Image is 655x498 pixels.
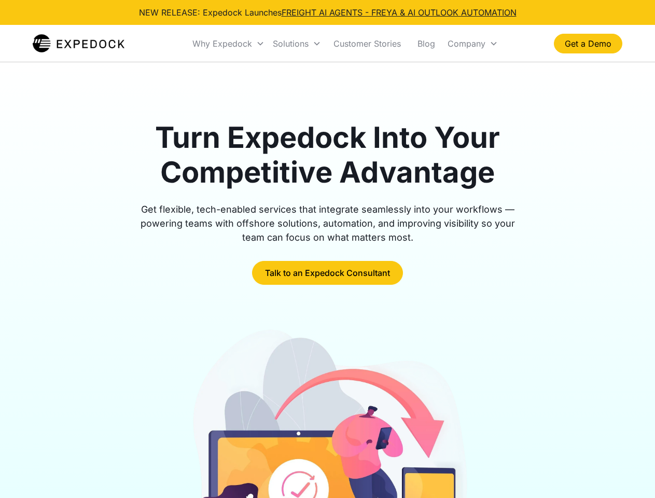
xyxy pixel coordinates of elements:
[33,33,124,54] img: Expedock Logo
[188,26,269,61] div: Why Expedock
[192,38,252,49] div: Why Expedock
[273,38,309,49] div: Solutions
[252,261,403,285] a: Talk to an Expedock Consultant
[443,26,502,61] div: Company
[409,26,443,61] a: Blog
[33,33,124,54] a: home
[325,26,409,61] a: Customer Stories
[282,7,517,18] a: FREIGHT AI AGENTS - FREYA & AI OUTLOOK AUTOMATION
[129,120,527,190] h1: Turn Expedock Into Your Competitive Advantage
[554,34,622,53] a: Get a Demo
[448,38,485,49] div: Company
[269,26,325,61] div: Solutions
[129,202,527,244] div: Get flexible, tech-enabled services that integrate seamlessly into your workflows — powering team...
[139,6,517,19] div: NEW RELEASE: Expedock Launches
[603,448,655,498] iframe: Chat Widget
